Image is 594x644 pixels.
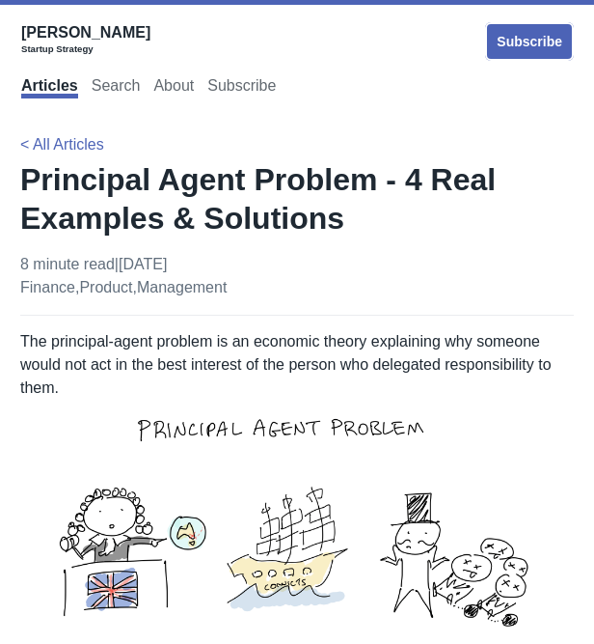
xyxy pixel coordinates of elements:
[21,43,150,55] div: Startup Strategy
[20,136,104,153] a: < All Articles
[21,19,150,55] a: [PERSON_NAME]Startup Strategy
[485,22,574,61] a: Subscribe
[20,253,227,299] p: 8 minute read | [DATE] , ,
[20,279,75,295] a: finance
[137,279,227,295] a: management
[21,24,150,41] span: [PERSON_NAME]
[79,279,132,295] a: product
[153,77,194,98] a: About
[92,77,141,98] a: Search
[20,160,574,238] h1: Principal Agent Problem - 4 Real Examples & Solutions
[207,77,276,98] a: Subscribe
[21,77,78,98] a: Articles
